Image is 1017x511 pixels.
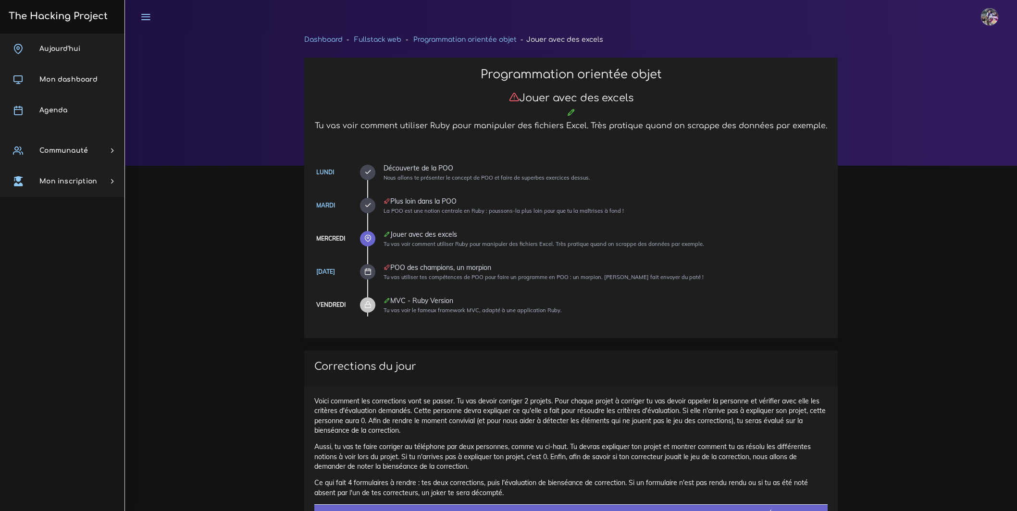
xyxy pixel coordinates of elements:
[6,11,108,22] h3: The Hacking Project
[314,122,828,131] h5: Tu vas voir comment utiliser Ruby pour manipuler des fichiers Excel. Très pratique quand on scrap...
[316,233,345,244] div: Mercredi
[304,36,343,43] a: Dashboard
[314,396,828,435] p: Voici comment les corrections vont se passer. Tu vas devoir corriger 2 projets. Pour chaque proje...
[39,76,98,83] span: Mon dashboard
[314,92,828,104] h3: Jouer avec des excels
[384,264,828,271] div: POO des champions, un morpion
[316,268,335,275] a: [DATE]
[314,442,828,471] p: Aussi, tu vas te faire corriger au téléphone par deux personnes, comme vu ci-haut. Tu devras expl...
[384,307,562,314] small: Tu vas voir le fameux framework MVC, adapté à une application Ruby.
[384,174,590,181] small: Nous allons te présenter le concept de POO et faire de superbes exercices dessus.
[384,274,704,280] small: Tu vas utiliser tes compétences de POO pour faire un programme en POO : un morpion. [PERSON_NAME]...
[314,68,828,82] h2: Programmation orientée objet
[39,178,97,185] span: Mon inscription
[413,36,517,43] a: Programmation orientée objet
[39,147,88,154] span: Communauté
[314,478,828,498] p: Ce qui fait 4 formulaires à rendre : tes deux corrections, puis l'évaluation de bienséance de cor...
[384,231,828,238] div: Jouer avec des excels
[384,165,828,171] div: Découverte de la POO
[354,36,401,43] a: Fullstack web
[39,45,80,52] span: Aujourd'hui
[384,207,624,214] small: La POO est une notion centrale en Ruby : poussons-la plus loin pour que tu la maîtrises à fond !
[517,34,603,46] li: Jouer avec des excels
[981,8,998,25] img: eg54bupqcshyolnhdacp.jpg
[316,300,346,310] div: Vendredi
[314,361,828,373] h3: Corrections du jour
[316,169,334,176] a: Lundi
[384,198,828,205] div: Plus loin dans la POO
[384,241,704,247] small: Tu vas voir comment utiliser Ruby pour manipuler des fichiers Excel. Très pratique quand on scrap...
[316,202,335,209] a: Mardi
[39,107,67,114] span: Agenda
[384,297,828,304] div: MVC - Ruby Version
